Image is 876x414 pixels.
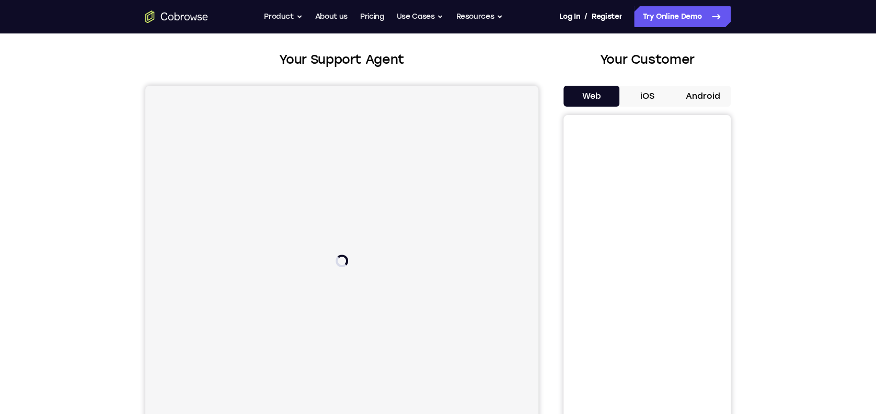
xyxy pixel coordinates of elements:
button: iOS [619,86,675,107]
a: Go to the home page [145,10,208,23]
h2: Your Support Agent [145,50,538,69]
button: Web [563,86,619,107]
button: Product [264,6,303,27]
a: Pricing [360,6,384,27]
button: Android [675,86,731,107]
span: / [584,10,587,23]
a: Log In [559,6,580,27]
button: Resources [456,6,503,27]
a: About us [315,6,348,27]
h2: Your Customer [563,50,731,69]
a: Register [592,6,622,27]
button: Use Cases [396,6,443,27]
a: Try Online Demo [634,6,731,27]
